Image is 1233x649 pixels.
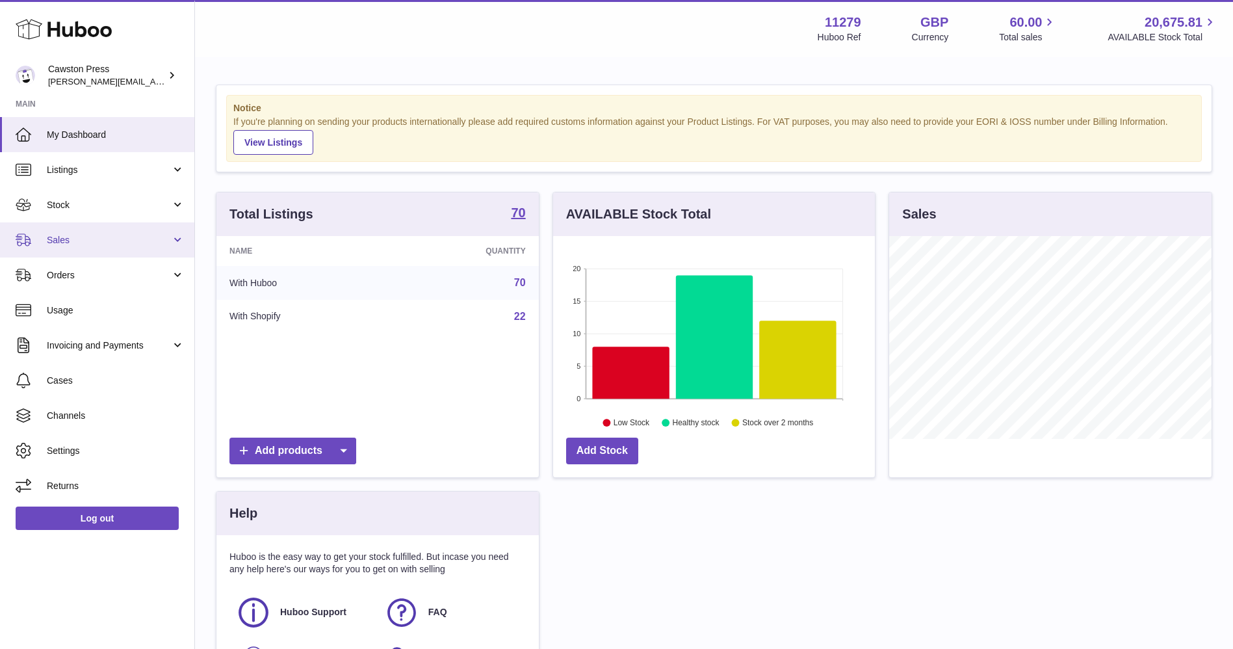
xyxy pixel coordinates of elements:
span: Listings [47,164,171,176]
span: Settings [47,445,185,457]
div: Huboo Ref [818,31,861,44]
div: Currency [912,31,949,44]
span: Cases [47,375,185,387]
a: Huboo Support [236,595,371,630]
span: Invoicing and Payments [47,339,171,352]
text: 15 [573,297,580,305]
h3: Help [229,505,257,522]
span: AVAILABLE Stock Total [1108,31,1217,44]
span: Total sales [999,31,1057,44]
span: 60.00 [1009,14,1042,31]
text: Stock over 2 months [742,418,813,427]
strong: 11279 [825,14,861,31]
span: Huboo Support [280,606,346,618]
th: Name [216,236,390,266]
h3: Sales [902,205,936,223]
th: Quantity [390,236,538,266]
text: 10 [573,330,580,338]
a: 70 [511,206,525,222]
span: Returns [47,480,185,492]
strong: 70 [511,206,525,219]
td: With Huboo [216,266,390,300]
span: FAQ [428,606,447,618]
text: Low Stock [614,418,650,427]
strong: GBP [920,14,948,31]
h3: AVAILABLE Stock Total [566,205,711,223]
span: My Dashboard [47,129,185,141]
td: With Shopify [216,300,390,334]
a: Add products [229,438,356,464]
a: View Listings [233,130,313,155]
a: 20,675.81 AVAILABLE Stock Total [1108,14,1217,44]
img: thomas.carson@cawstonpress.com [16,66,35,85]
a: Add Stock [566,438,638,464]
span: [PERSON_NAME][EMAIL_ADDRESS][PERSON_NAME][DOMAIN_NAME] [48,76,330,86]
text: 20 [573,265,580,272]
span: 20,675.81 [1145,14,1202,31]
span: Stock [47,199,171,211]
a: 70 [514,277,526,288]
p: Huboo is the easy way to get your stock fulfilled. But incase you need any help here's our ways f... [229,551,526,576]
a: FAQ [384,595,519,630]
text: Healthy stock [672,418,720,427]
a: 22 [514,311,526,322]
span: Channels [47,410,185,422]
span: Sales [47,234,171,246]
div: Cawston Press [48,63,165,88]
text: 5 [577,362,580,370]
div: If you're planning on sending your products internationally please add required customs informati... [233,116,1195,155]
span: Orders [47,269,171,282]
text: 0 [577,395,580,403]
span: Usage [47,304,185,317]
a: Log out [16,507,179,530]
a: 60.00 Total sales [999,14,1057,44]
h3: Total Listings [229,205,313,223]
strong: Notice [233,102,1195,114]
